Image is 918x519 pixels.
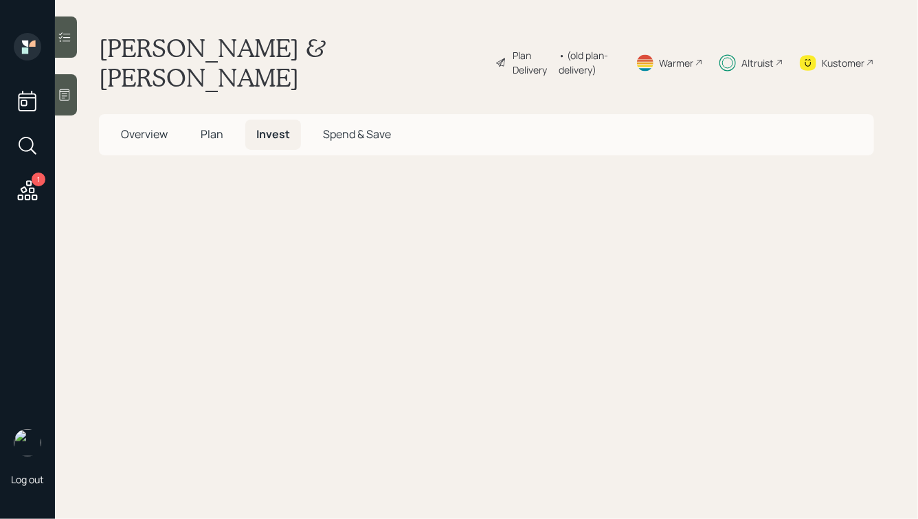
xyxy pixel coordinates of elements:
span: Plan [201,126,223,142]
div: Log out [11,473,44,486]
div: 1 [32,173,45,186]
span: Overview [121,126,168,142]
div: Altruist [741,56,774,70]
div: Warmer [659,56,693,70]
h1: [PERSON_NAME] & [PERSON_NAME] [99,33,484,92]
img: hunter_neumayer.jpg [14,429,41,456]
div: Kustomer [822,56,864,70]
span: Spend & Save [323,126,391,142]
div: Plan Delivery [513,48,552,77]
span: Invest [256,126,290,142]
div: • (old plan-delivery) [559,48,619,77]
